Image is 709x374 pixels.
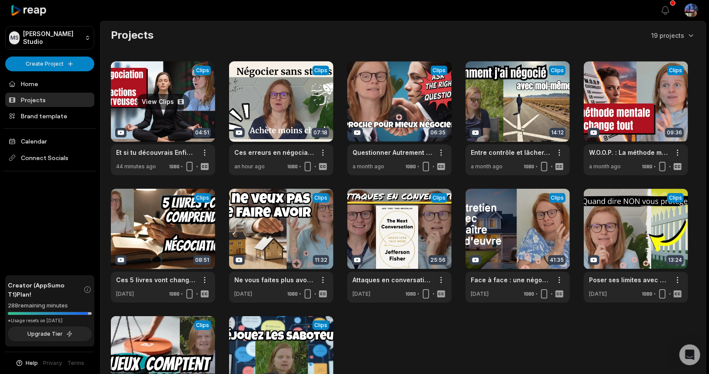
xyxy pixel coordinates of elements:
[111,28,153,42] h2: Projects
[8,327,92,341] button: Upgrade Tier
[589,275,669,284] a: Poser ses limites avec clarté : l’exemple concret de [PERSON_NAME]
[8,301,92,310] div: 288 remaining minutes
[5,57,94,71] button: Create Project
[5,93,94,107] a: Projects
[5,134,94,148] a: Calendar
[23,30,81,46] p: [PERSON_NAME] Studio
[116,275,196,284] a: Ces 5 livres vont changer ta façon de négocier - Comme ils ont fait pour moi !
[5,109,94,123] a: Brand template
[471,275,551,284] a: Face à face : une négociatrice et une pro du chantier dévoilent les coulisses de l’achat immobilier
[68,359,85,367] a: Terms
[679,344,700,365] div: Open Intercom Messenger
[651,31,696,40] button: 19 projects
[8,280,83,299] span: Creator (AppSumo T1) Plan!
[9,31,20,44] div: MS
[26,359,38,367] span: Help
[15,359,38,367] button: Help
[353,275,433,284] a: Attaques en conversation : que faire pour ne pas perdre pied ?
[471,148,551,157] a: Entre contrôle et lâcher-prise : comment j’ai appris à négocier avec moi-même pour choisir ma vie
[234,148,314,157] a: Ces erreurs en négociation te ruinent… Voici comment les corriger grâce à P.O.V.E.R.
[5,77,94,91] a: Home
[5,150,94,166] span: Connect Socials
[8,317,92,324] div: *Usage resets on [DATE]
[43,359,63,367] a: Privacy
[116,148,196,157] a: Et si tu découvrais Enfin ta propre Façon de Négocier efficacement ?
[234,275,314,284] a: Ne vous faites plus avoir ! Ma méthode de négociation dans l’immobilier
[589,148,669,157] a: W.O.O.P. : La méthode mentale qui change tout en négociation
[353,148,433,157] a: Questionner Autrement : L’Approche pour Mieux Négocier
